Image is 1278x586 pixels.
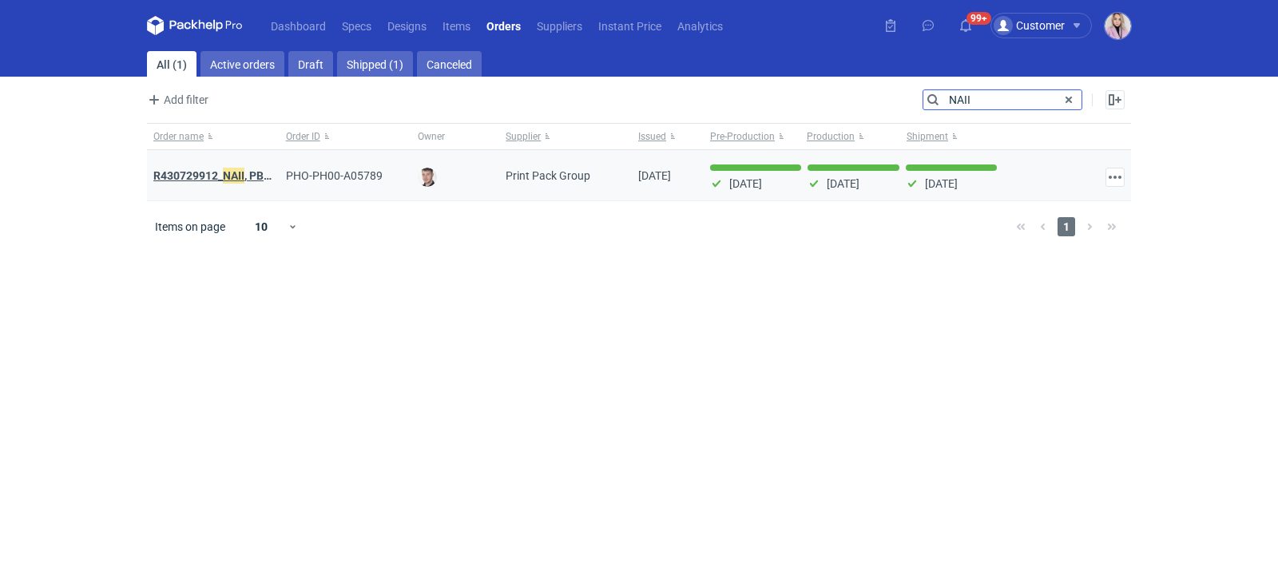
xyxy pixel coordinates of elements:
[144,90,209,109] button: Add filter
[379,16,435,35] a: Designs
[923,90,1082,109] input: Search
[729,177,762,190] p: [DATE]
[506,168,590,184] span: Print Pack Group
[200,51,284,77] a: Active orders
[925,177,958,190] p: [DATE]
[506,130,541,143] span: Supplier
[334,16,379,35] a: Specs
[990,13,1105,38] button: Customer
[286,169,383,182] span: PHO-PH00-A05789
[590,16,669,35] a: Instant Price
[153,167,313,184] a: R430729912_NAII, PBHW, UXZL
[804,124,903,149] button: Production
[280,124,412,149] button: Order ID
[286,130,320,143] span: Order ID
[994,16,1065,35] div: Customer
[1105,168,1125,187] button: Actions
[710,130,775,143] span: Pre-Production
[145,90,208,109] span: Add filter
[147,124,280,149] button: Order name
[418,168,437,187] img: Maciej Sikora
[417,51,482,77] a: Canceled
[223,167,244,184] em: NAII
[903,124,1003,149] button: Shipment
[147,16,243,35] svg: Packhelp Pro
[418,130,445,143] span: Owner
[337,51,413,77] a: Shipped (1)
[1105,13,1131,39] img: Klaudia Wiśniewska
[827,177,859,190] p: [DATE]
[529,16,590,35] a: Suppliers
[669,16,731,35] a: Analytics
[499,124,632,149] button: Supplier
[638,130,666,143] span: Issued
[632,124,704,149] button: Issued
[953,13,978,38] button: 99+
[907,130,948,143] span: Shipment
[478,16,529,35] a: Orders
[147,51,196,77] a: All (1)
[155,219,225,235] span: Items on page
[435,16,478,35] a: Items
[236,216,288,238] div: 10
[1058,217,1075,236] span: 1
[807,130,855,143] span: Production
[263,16,334,35] a: Dashboard
[153,130,204,143] span: Order name
[499,150,632,201] div: Print Pack Group
[704,124,804,149] button: Pre-Production
[288,51,333,77] a: Draft
[638,169,671,182] span: 26/08/2024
